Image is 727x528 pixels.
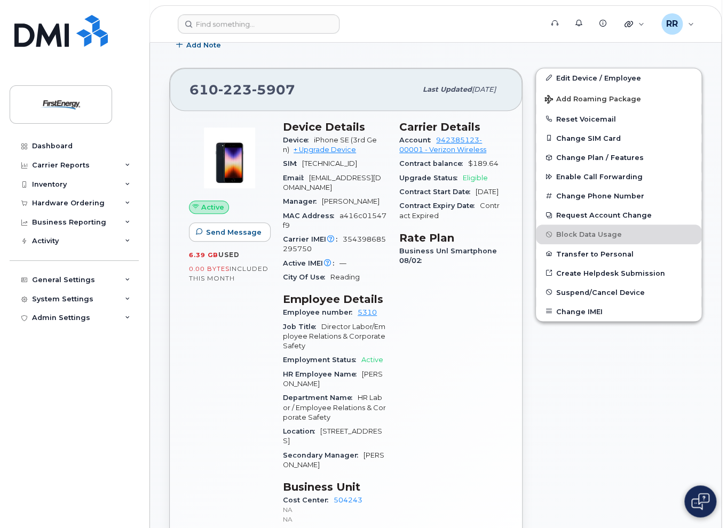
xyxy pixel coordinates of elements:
[536,148,701,167] button: Change Plan / Features
[399,231,503,244] h3: Rate Plan
[691,493,709,510] img: Open chat
[283,136,377,154] span: iPhone SE (3rd Gen)
[536,225,701,244] button: Block Data Usage
[283,259,339,267] span: Active IMEI
[283,427,382,445] span: [STREET_ADDRESS]
[283,235,343,243] span: Carrier IMEI
[283,212,339,220] span: MAC Address
[283,451,384,469] span: [PERSON_NAME]
[283,273,330,281] span: City Of Use
[197,126,262,190] img: image20231002-3703462-1angbar.jpeg
[544,95,641,105] span: Add Roaming Package
[463,174,488,182] span: Eligible
[283,370,362,378] span: HR Employee Name
[399,188,476,196] span: Contract Start Date
[339,259,346,267] span: —
[189,82,295,98] span: 610
[536,205,701,225] button: Request Account Change
[283,394,386,421] span: HR Labor / Employee Relations & Corporate Safety
[556,288,645,296] span: Suspend/Cancel Device
[294,146,356,154] a: + Upgrade Device
[186,40,221,50] span: Add Note
[536,244,701,263] button: Transfer to Personal
[283,293,386,306] h3: Employee Details
[399,136,436,144] span: Account
[283,370,383,388] span: [PERSON_NAME]
[283,427,320,435] span: Location
[283,481,386,493] h3: Business Unit
[423,85,472,93] span: Last updated
[189,222,271,242] button: Send Message
[536,186,701,205] button: Change Phone Number
[283,323,385,350] span: Director Labor/Employee Relations & Corporate Safety
[283,308,358,316] span: Employee number
[330,273,360,281] span: Reading
[283,174,309,182] span: Email
[283,197,322,205] span: Manager
[536,68,701,87] a: Edit Device / Employee
[399,202,480,210] span: Contract Expiry Date
[283,515,386,524] p: NA
[358,308,377,316] a: 5310
[283,121,386,133] h3: Device Details
[283,356,361,364] span: Employment Status
[169,36,230,55] button: Add Note
[283,212,386,229] span: a416c01547f9
[189,265,230,273] span: 0.00 Bytes
[218,82,252,98] span: 223
[536,302,701,321] button: Change IMEI
[283,136,314,144] span: Device
[666,18,678,30] span: RR
[399,247,497,265] span: Business Unl Smartphone 08/02
[206,227,262,237] span: Send Message
[283,174,381,191] span: [EMAIL_ADDRESS][DOMAIN_NAME]
[178,14,339,34] input: Find something...
[399,159,468,167] span: Contract balance
[556,173,643,181] span: Enable Call Forwarding
[283,323,321,331] span: Job Title
[189,265,268,282] span: included this month
[361,356,383,364] span: Active
[536,129,701,148] button: Change SIM Card
[283,496,334,504] span: Cost Center
[476,188,499,196] span: [DATE]
[536,87,701,109] button: Add Roaming Package
[617,13,652,35] div: Quicklinks
[252,82,295,98] span: 5907
[189,251,218,259] span: 6.39 GB
[536,263,701,283] a: Create Helpdesk Submission
[283,505,386,514] p: NA
[536,109,701,129] button: Reset Voicemail
[399,121,503,133] h3: Carrier Details
[283,451,363,459] span: Secondary Manager
[468,159,499,167] span: $189.64
[399,174,463,182] span: Upgrade Status
[654,13,701,35] div: Ryan Roman
[322,197,380,205] span: [PERSON_NAME]
[399,202,500,219] span: Contract Expired
[201,202,224,212] span: Active
[536,167,701,186] button: Enable Call Forwarding
[302,159,357,167] span: [TECHNICAL_ID]
[218,251,240,259] span: used
[399,136,486,154] a: 942385123-00001 - Verizon Wireless
[283,394,358,402] span: Department Name
[472,85,496,93] span: [DATE]
[283,159,302,167] span: SIM
[536,283,701,302] button: Suspend/Cancel Device
[556,154,644,162] span: Change Plan / Features
[334,496,362,504] a: 504243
